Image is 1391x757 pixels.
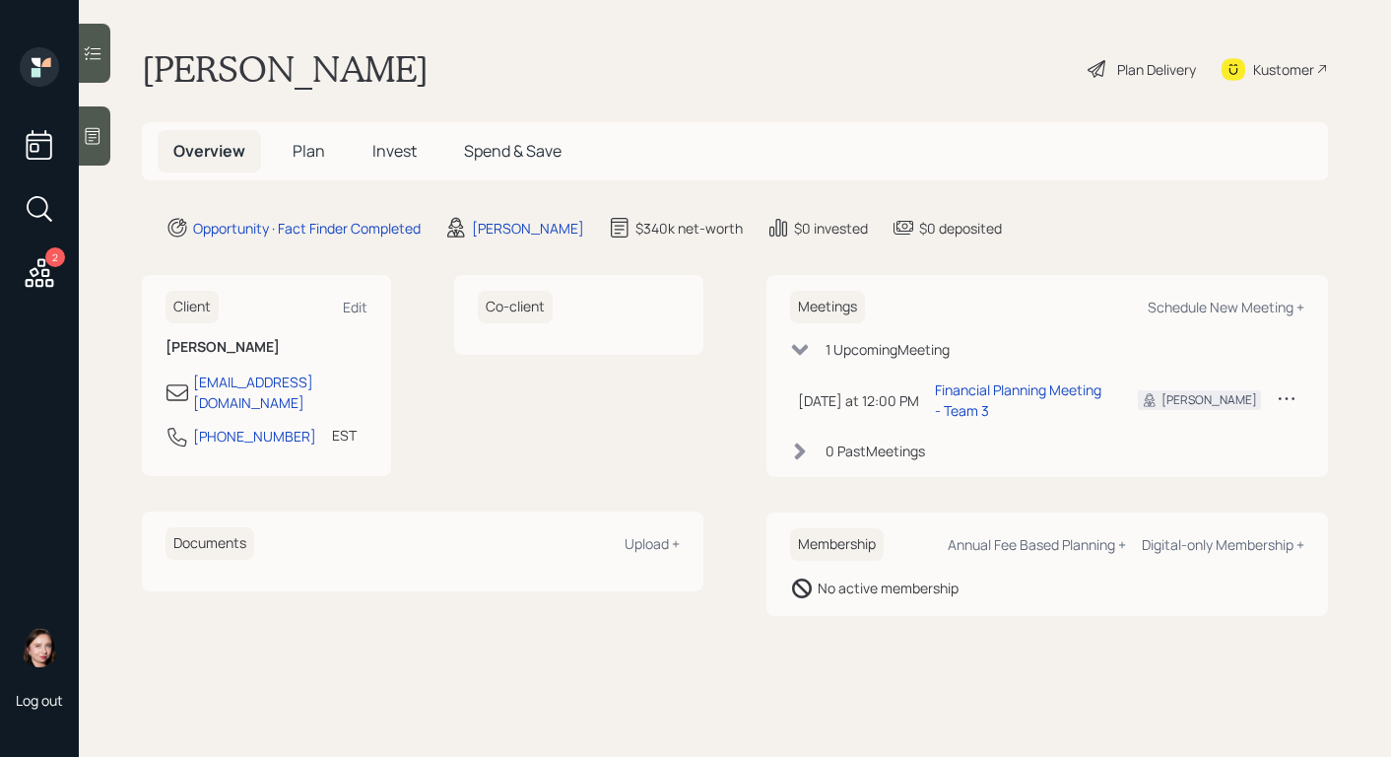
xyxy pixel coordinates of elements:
[790,291,865,323] h6: Meetings
[173,140,245,162] span: Overview
[16,691,63,710] div: Log out
[372,140,417,162] span: Invest
[166,527,254,560] h6: Documents
[478,291,553,323] h6: Co-client
[45,247,65,267] div: 2
[635,218,743,239] div: $340k net-worth
[794,218,868,239] div: $0 invested
[826,441,925,461] div: 0 Past Meeting s
[193,426,316,447] div: [PHONE_NUMBER]
[142,47,429,91] h1: [PERSON_NAME]
[1148,298,1304,316] div: Schedule New Meeting +
[343,298,367,316] div: Edit
[166,291,219,323] h6: Client
[472,218,584,239] div: [PERSON_NAME]
[919,218,1002,239] div: $0 deposited
[293,140,325,162] span: Plan
[332,425,357,446] div: EST
[798,390,919,411] div: [DATE] at 12:00 PM
[166,339,367,356] h6: [PERSON_NAME]
[193,372,367,413] div: [EMAIL_ADDRESS][DOMAIN_NAME]
[1142,535,1304,554] div: Digital-only Membership +
[818,578,959,598] div: No active membership
[1253,59,1314,80] div: Kustomer
[790,528,884,561] h6: Membership
[464,140,562,162] span: Spend & Save
[20,628,59,667] img: aleksandra-headshot.png
[948,535,1126,554] div: Annual Fee Based Planning +
[625,534,680,553] div: Upload +
[1117,59,1196,80] div: Plan Delivery
[1161,391,1257,409] div: [PERSON_NAME]
[193,218,421,239] div: Opportunity · Fact Finder Completed
[935,379,1106,421] div: Financial Planning Meeting - Team 3
[826,339,950,360] div: 1 Upcoming Meeting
